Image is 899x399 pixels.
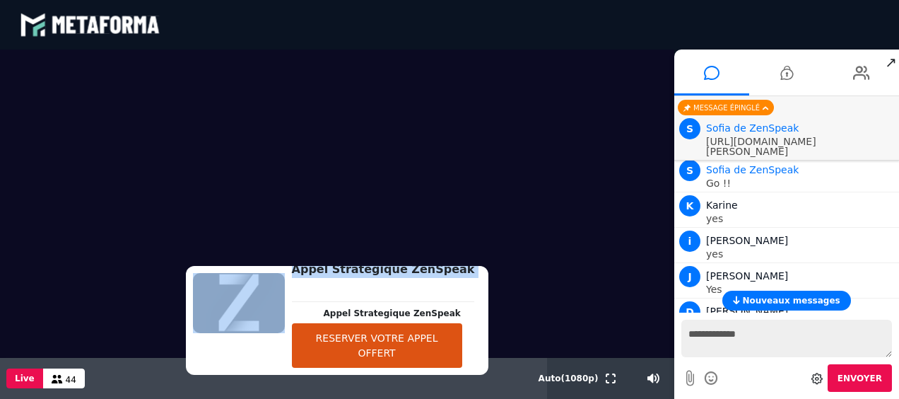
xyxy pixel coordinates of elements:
[706,137,895,156] p: [URL][DOMAIN_NAME][PERSON_NAME]
[838,374,882,383] span: Envoyer
[193,273,285,333] img: 1759833137640-oRMN9i7tsWXgSTVo5kTdrMiaBwDWdh8d.jpeg
[706,306,788,317] span: [PERSON_NAME]
[722,291,850,311] button: Nouveaux messages
[679,231,700,252] span: i
[679,118,700,139] span: S
[679,266,700,287] span: J
[292,261,475,278] h2: Appel Strategique ZenSpeak
[883,50,899,75] span: ↗
[706,214,895,224] p: yes
[679,160,700,181] span: S
[706,270,788,282] span: [PERSON_NAME]
[292,323,462,368] button: RESERVER VOTRE APPEL OFFERT
[706,164,799,175] span: Modérateur
[679,301,700,323] span: D
[66,375,76,385] span: 44
[6,369,43,388] button: Live
[706,235,788,246] span: [PERSON_NAME]
[678,100,774,115] div: Message épinglé
[706,284,895,294] p: Yes
[536,358,601,399] button: Auto(1080p)
[539,374,599,383] span: Auto ( 1080 p)
[706,249,895,259] p: yes
[706,122,799,134] span: Modérateur
[706,199,738,211] span: Karine
[742,296,840,306] span: Nouveaux messages
[679,195,700,216] span: K
[706,178,895,188] p: Go !!
[324,307,475,320] p: Appel Strategique ZenSpeak
[828,364,892,392] button: Envoyer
